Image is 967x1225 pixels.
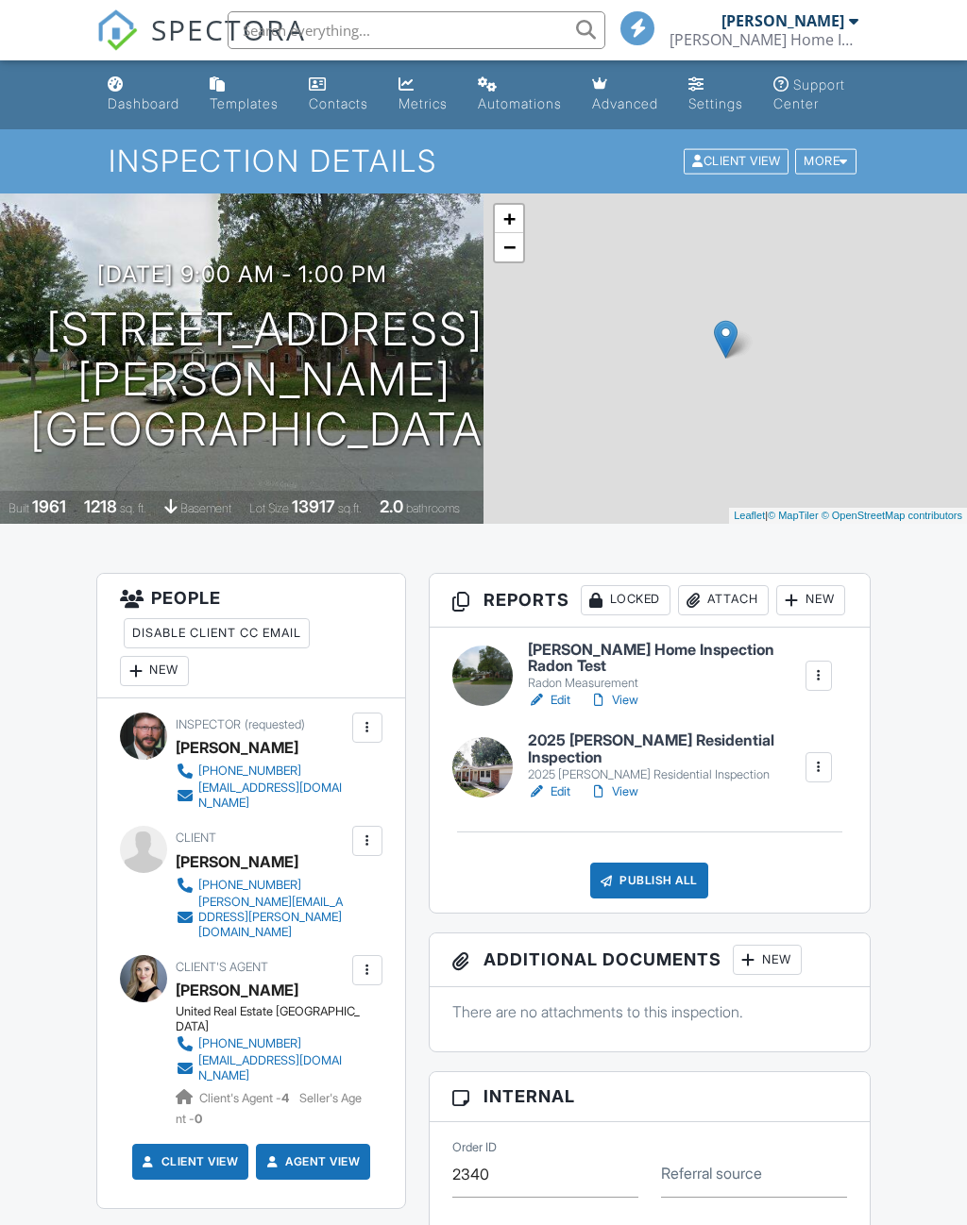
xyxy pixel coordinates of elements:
[30,305,499,454] h1: [STREET_ADDRESS][PERSON_NAME] [GEOGRAPHIC_DATA]
[198,764,301,779] div: [PHONE_NUMBER]
[766,68,866,122] a: Support Center
[670,30,858,49] div: Brooks Home Inspection LLC
[124,618,310,648] div: Disable Client CC Email
[108,95,179,111] div: Dashboard
[430,574,870,628] h3: Reports
[528,732,804,782] a: 2025 [PERSON_NAME] Residential Inspection 2025 [PERSON_NAME] Residential Inspection
[176,1004,362,1034] div: United Real Estate [GEOGRAPHIC_DATA]
[176,831,216,845] span: Client
[32,496,66,516] div: 1961
[768,510,819,521] a: © MapTiler
[733,945,802,975] div: New
[228,11,605,49] input: Search everything...
[528,782,570,801] a: Edit
[478,95,562,111] div: Automations
[592,95,658,111] div: Advanced
[176,960,268,974] span: Client's Agent
[528,691,570,710] a: Edit
[151,9,306,49] span: SPECTORA
[721,11,844,30] div: [PERSON_NAME]
[528,732,804,765] h6: 2025 [PERSON_NAME] Residential Inspection
[729,508,967,524] div: |
[430,1072,870,1121] h3: Internal
[688,95,743,111] div: Settings
[120,656,189,686] div: New
[97,261,387,287] h3: [DATE] 9:00 am - 1:00 pm
[452,1139,497,1156] label: Order ID
[120,501,146,515] span: sq. ft.
[176,895,347,940] a: [PERSON_NAME][EMAIL_ADDRESS][PERSON_NAME][DOMAIN_NAME]
[198,878,301,893] div: [PHONE_NUMBER]
[249,501,289,515] span: Lot Size
[681,68,751,122] a: Settings
[589,691,638,710] a: View
[528,642,805,692] a: [PERSON_NAME] Home Inspection Radon Test Radon Measurement
[176,847,298,876] div: [PERSON_NAME]
[399,95,448,111] div: Metrics
[338,501,362,515] span: sq.ft.
[245,717,305,731] span: (requested)
[176,1053,347,1083] a: [EMAIL_ADDRESS][DOMAIN_NAME]
[176,717,241,731] span: Inspector
[198,1036,301,1051] div: [PHONE_NUMBER]
[8,501,29,515] span: Built
[96,25,306,65] a: SPECTORA
[380,496,403,516] div: 2.0
[176,762,347,780] a: [PHONE_NUMBER]
[773,76,845,111] div: Support Center
[202,68,286,122] a: Templates
[795,149,857,175] div: More
[776,585,845,615] div: New
[528,642,805,675] h6: [PERSON_NAME] Home Inspection Radon Test
[452,1001,847,1022] p: There are no attachments to this inspection.
[263,1152,360,1171] a: Agent View
[734,510,765,521] a: Leaflet
[199,1091,292,1105] span: Client's Agent -
[590,863,708,898] div: Publish All
[682,153,793,167] a: Client View
[292,496,335,516] div: 13917
[198,780,347,811] div: [EMAIL_ADDRESS][DOMAIN_NAME]
[470,68,569,122] a: Automations (Basic)
[176,780,347,811] a: [EMAIL_ADDRESS][DOMAIN_NAME]
[589,782,638,801] a: View
[100,68,187,122] a: Dashboard
[684,149,789,175] div: Client View
[281,1091,289,1105] strong: 4
[139,1152,239,1171] a: Client View
[176,876,347,895] a: [PHONE_NUMBER]
[661,1163,762,1183] label: Referral source
[585,68,666,122] a: Advanced
[406,501,460,515] span: bathrooms
[176,1034,347,1053] a: [PHONE_NUMBER]
[180,501,231,515] span: basement
[678,585,769,615] div: Attach
[301,68,376,122] a: Contacts
[528,767,804,782] div: 2025 [PERSON_NAME] Residential Inspection
[176,976,298,1004] a: [PERSON_NAME]
[391,68,455,122] a: Metrics
[198,895,347,940] div: [PERSON_NAME][EMAIL_ADDRESS][PERSON_NAME][DOMAIN_NAME]
[96,9,138,51] img: The Best Home Inspection Software - Spectora
[528,676,805,691] div: Radon Measurement
[430,933,870,987] h3: Additional Documents
[495,233,523,261] a: Zoom out
[581,585,670,615] div: Locked
[198,1053,347,1083] div: [EMAIL_ADDRESS][DOMAIN_NAME]
[309,95,368,111] div: Contacts
[822,510,962,521] a: © OpenStreetMap contributors
[176,733,298,762] div: [PERSON_NAME]
[97,574,404,698] h3: People
[109,144,858,177] h1: Inspection Details
[84,496,117,516] div: 1218
[210,95,279,111] div: Templates
[495,205,523,233] a: Zoom in
[195,1112,202,1126] strong: 0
